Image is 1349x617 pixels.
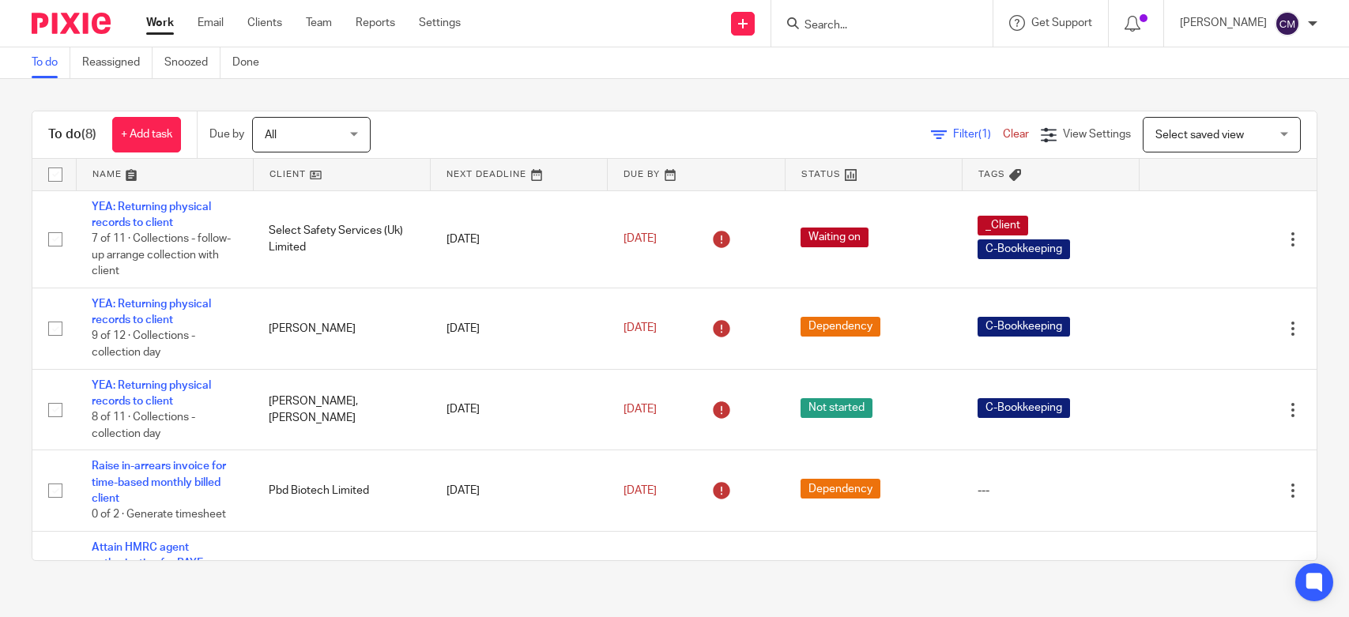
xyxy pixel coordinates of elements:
p: Due by [209,126,244,142]
span: Filter [953,129,1003,140]
a: YEA: Returning physical records to client [92,299,211,325]
a: Reports [356,15,395,31]
input: Search [803,19,945,33]
span: Waiting on [801,228,869,247]
span: C-Bookkeeping [978,317,1070,337]
span: [DATE] [624,233,657,244]
a: To do [32,47,70,78]
td: [PERSON_NAME] [253,288,430,369]
span: [DATE] [624,323,657,334]
td: [DATE] [431,450,608,532]
a: Clients [247,15,282,31]
p: [PERSON_NAME] [1180,15,1267,31]
a: Done [232,47,271,78]
td: Select Safety Services (Uk) Limited [253,190,430,288]
span: All [265,130,277,141]
img: svg%3E [1275,11,1300,36]
span: _Client [978,216,1028,235]
a: Email [198,15,224,31]
span: [DATE] [624,404,657,415]
a: Reassigned [82,47,153,78]
span: Not started [801,398,872,418]
td: [PERSON_NAME], [PERSON_NAME] [253,369,430,450]
div: --- [978,483,1123,498]
span: 8 of 11 · Collections - collection day [92,412,195,440]
td: [DATE] [431,288,608,369]
td: Pbd Biotech Limited [253,450,430,532]
a: Settings [419,15,461,31]
td: BMAC Associates Limited [253,531,430,612]
span: Dependency [801,317,880,337]
span: (1) [978,129,991,140]
a: Clear [1003,129,1029,140]
a: Snoozed [164,47,220,78]
a: + Add task [112,117,181,152]
span: 0 of 2 · Generate timesheet [92,510,226,521]
a: Team [306,15,332,31]
a: Attain HMRC agent authorisation for PAYE [92,542,203,569]
span: C-Bookkeeping [978,239,1070,259]
span: 9 of 12 · Collections - collection day [92,331,195,359]
a: Raise in-arrears invoice for time-based monthly billed client [92,461,226,504]
span: 7 of 11 · Collections - follow-up arrange collection with client [92,233,231,277]
td: [DATE] [431,369,608,450]
span: Dependency [801,479,880,498]
span: Tags [978,170,1005,179]
span: [DATE] [624,485,657,496]
a: YEA: Returning physical records to client [92,380,211,407]
a: YEA: Returning physical records to client [92,201,211,228]
span: Get Support [1031,17,1092,28]
span: (8) [81,128,96,141]
img: Pixie [32,13,111,34]
span: C-Bookkeeping [978,398,1070,418]
span: View Settings [1063,129,1131,140]
a: Work [146,15,174,31]
h1: To do [48,126,96,143]
td: [DATE] [431,531,608,612]
td: [DATE] [431,190,608,288]
span: Select saved view [1155,130,1244,141]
